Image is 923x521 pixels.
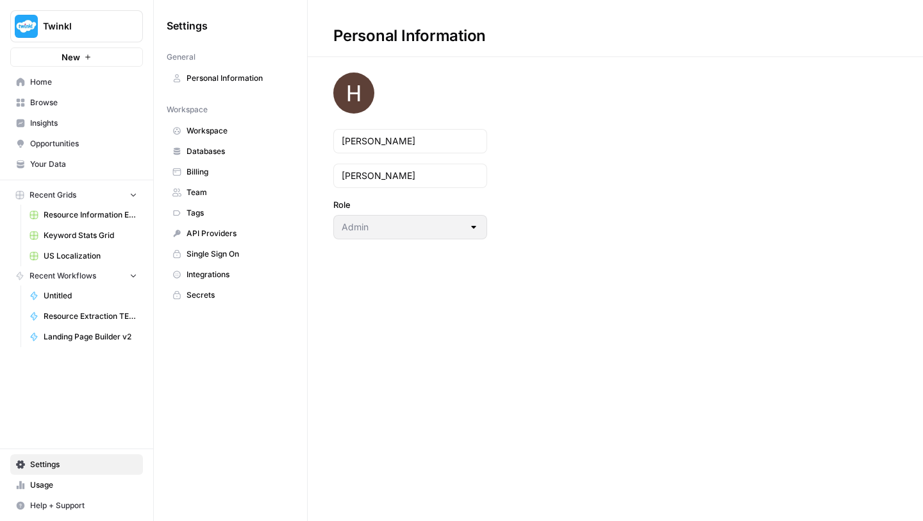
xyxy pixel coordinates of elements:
span: Settings [167,18,208,33]
img: avatar [333,73,374,114]
a: Settings [10,454,143,475]
span: Recent Workflows [29,270,96,282]
a: Browse [10,92,143,113]
a: Tags [167,203,294,223]
span: Team [187,187,288,198]
label: Role [333,198,487,211]
span: Untitled [44,290,137,302]
a: Single Sign On [167,244,294,264]
button: New [10,47,143,67]
span: US Localization [44,250,137,262]
span: Databases [187,146,288,157]
span: Workspace [187,125,288,137]
span: Landing Page Builder v2 [44,331,137,343]
a: Personal Information [167,68,294,89]
span: General [167,51,195,63]
div: Personal Information [308,26,511,46]
button: Recent Grids [10,185,143,205]
a: Secrets [167,285,294,305]
span: Personal Information [187,73,288,84]
span: Workspace [167,104,208,115]
a: API Providers [167,223,294,244]
a: Databases [167,141,294,162]
span: Billing [187,166,288,178]
span: Settings [30,459,137,470]
span: Secrets [187,289,288,301]
span: Keyword Stats Grid [44,230,137,241]
span: Single Sign On [187,248,288,260]
span: Help + Support [30,500,137,511]
span: Integrations [187,269,288,280]
span: Resource Extraction TEST [44,311,137,322]
a: Your Data [10,154,143,175]
a: Usage [10,475,143,495]
span: Recent Grids [29,189,76,201]
span: Opportunities [30,138,137,149]
button: Recent Workflows [10,266,143,286]
img: Twinkl Logo [15,15,38,38]
a: Opportunities [10,133,143,154]
a: Landing Page Builder v2 [24,327,143,347]
span: Browse [30,97,137,108]
span: New [62,51,80,64]
a: Resource Information Extraction Grid (1) [24,205,143,225]
span: Insights [30,117,137,129]
a: Home [10,72,143,92]
a: Integrations [167,264,294,285]
a: Keyword Stats Grid [24,225,143,246]
a: Workspace [167,121,294,141]
a: Resource Extraction TEST [24,306,143,327]
span: API Providers [187,228,288,239]
a: US Localization [24,246,143,266]
button: Help + Support [10,495,143,516]
a: Untitled [24,286,143,306]
span: Your Data [30,158,137,170]
a: Insights [10,113,143,133]
a: Team [167,182,294,203]
span: Resource Information Extraction Grid (1) [44,209,137,221]
span: Usage [30,479,137,491]
span: Home [30,76,137,88]
span: Twinkl [43,20,121,33]
button: Workspace: Twinkl [10,10,143,42]
span: Tags [187,207,288,219]
a: Billing [167,162,294,182]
